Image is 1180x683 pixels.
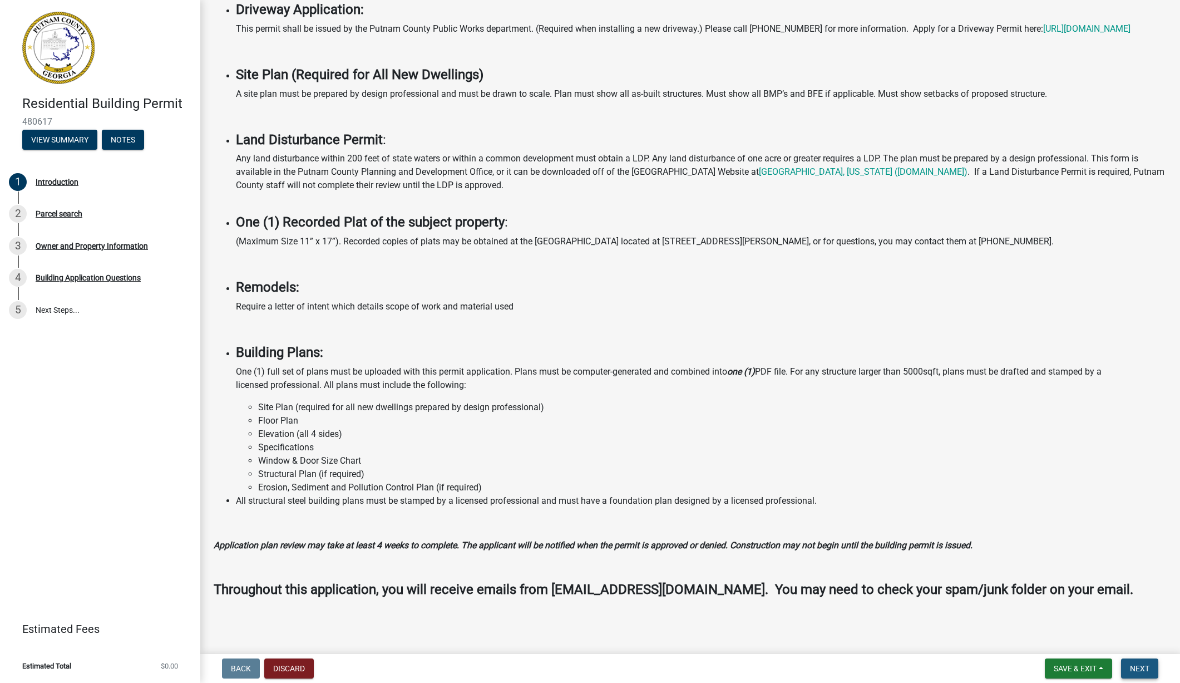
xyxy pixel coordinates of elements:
[22,96,191,112] h4: Residential Building Permit
[36,274,141,282] div: Building Application Questions
[214,540,972,551] strong: Application plan review may take at least 4 weeks to complete. The applicant will be notified whe...
[258,481,1167,494] li: Erosion, Sediment and Pollution Control Plan (if required)
[759,166,892,177] a: [GEOGRAPHIC_DATA], [US_STATE]
[1043,23,1130,34] a: [URL][DOMAIN_NAME]
[9,269,27,287] div: 4
[236,345,323,360] strong: Building Plans:
[236,300,1167,313] p: Require a letter of intent which details scope of work and material used
[231,664,251,673] span: Back
[9,205,27,223] div: 2
[727,366,755,377] strong: one (1)
[236,214,1167,230] h4: :
[1054,664,1097,673] span: Save & Exit
[36,242,148,250] div: Owner and Property Information
[36,210,82,218] div: Parcel search
[22,130,97,150] button: View Summary
[895,166,967,177] a: ([DOMAIN_NAME])
[22,662,71,670] span: Estimated Total
[161,662,178,670] span: $0.00
[1045,659,1112,679] button: Save & Exit
[236,132,1167,148] h4: :
[22,116,178,127] span: 480617
[1130,664,1149,673] span: Next
[258,414,1167,428] li: Floor Plan
[1121,659,1158,679] button: Next
[9,173,27,191] div: 1
[236,365,1167,392] p: One (1) full set of plans must be uploaded with this permit application. Plans must be computer-g...
[236,22,1167,36] p: This permit shall be issued by the Putnam County Public Works department. (Required when installi...
[22,136,97,145] wm-modal-confirm: Summary
[258,454,1167,468] li: Window & Door Size Chart
[258,428,1167,441] li: Elevation (all 4 sides)
[258,401,1167,414] li: Site Plan (required for all new dwellings prepared by design professional)
[236,87,1167,101] p: A site plan must be prepared by design professional and must be drawn to scale. Plan must show al...
[236,214,505,230] strong: One (1) Recorded Plat of the subject property
[236,2,364,17] strong: Driveway Application:
[236,67,483,82] strong: Site Plan (Required for All New Dwellings)
[258,468,1167,481] li: Structural Plan (if required)
[214,582,1133,597] strong: Throughout this application, you will receive emails from [EMAIL_ADDRESS][DOMAIN_NAME]. You may n...
[36,178,78,186] div: Introduction
[236,152,1167,205] p: Any land disturbance within 200 feet of state waters or within a common development must obtain a...
[236,494,1167,508] li: All structural steel building plans must be stamped by a licensed professional and must have a fo...
[236,235,1167,248] p: (Maximum Size 11” x 17”). Recorded copies of plats may be obtained at the [GEOGRAPHIC_DATA] locat...
[102,130,144,150] button: Notes
[264,659,314,679] button: Discard
[9,301,27,319] div: 5
[9,618,182,640] a: Estimated Fees
[236,279,299,295] strong: Remodels:
[236,132,383,148] strong: Land Disturbance Permit
[22,12,95,84] img: Putnam County, Georgia
[258,441,1167,454] li: Specifications
[9,237,27,255] div: 3
[102,136,144,145] wm-modal-confirm: Notes
[222,659,260,679] button: Back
